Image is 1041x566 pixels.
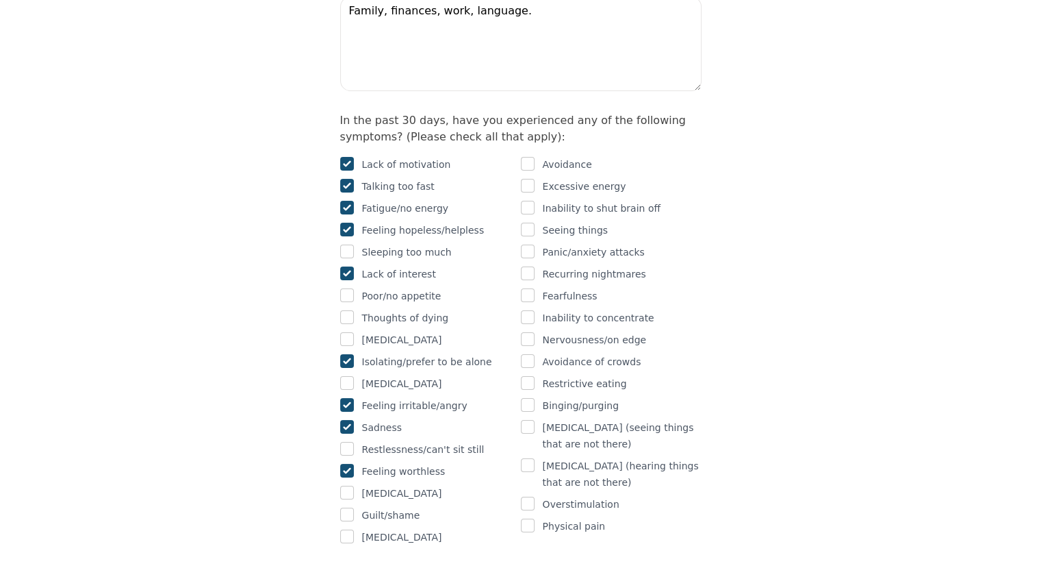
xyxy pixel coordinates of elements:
p: [MEDICAL_DATA] [362,485,442,502]
p: [MEDICAL_DATA] [362,376,442,392]
p: Excessive energy [543,178,626,195]
p: Inability to concentrate [543,310,654,326]
p: Sleeping too much [362,244,452,260]
p: [MEDICAL_DATA] [362,332,442,348]
p: Fatigue/no energy [362,200,449,217]
p: Feeling irritable/angry [362,397,467,414]
p: Restlessness/can't sit still [362,441,485,458]
p: Sadness [362,419,402,436]
p: Seeing things [543,222,608,238]
p: [MEDICAL_DATA] [362,529,442,545]
p: Lack of motivation [362,156,451,173]
p: Fearfulness [543,288,597,304]
p: Isolating/prefer to be alone [362,354,492,370]
p: Feeling worthless [362,463,446,480]
p: Feeling hopeless/helpless [362,222,485,238]
p: Guilt/shame [362,507,420,524]
p: Physical pain [543,518,606,534]
p: [MEDICAL_DATA] (hearing things that are not there) [543,458,702,491]
p: Avoidance of crowds [543,354,641,370]
p: Recurring nightmares [543,266,646,282]
p: Restrictive eating [543,376,627,392]
p: Overstimulation [543,496,619,513]
p: Thoughts of dying [362,310,449,326]
label: In the past 30 days, have you experienced any of the following symptoms? (Please check all that a... [340,114,686,143]
p: Binging/purging [543,397,619,414]
p: [MEDICAL_DATA] (seeing things that are not there) [543,419,702,452]
p: Nervousness/on edge [543,332,647,348]
p: Lack of interest [362,266,436,282]
p: Inability to shut brain off [543,200,661,217]
p: Panic/anxiety attacks [543,244,645,260]
p: Avoidance [543,156,592,173]
p: Talking too fast [362,178,435,195]
p: Poor/no appetite [362,288,441,304]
